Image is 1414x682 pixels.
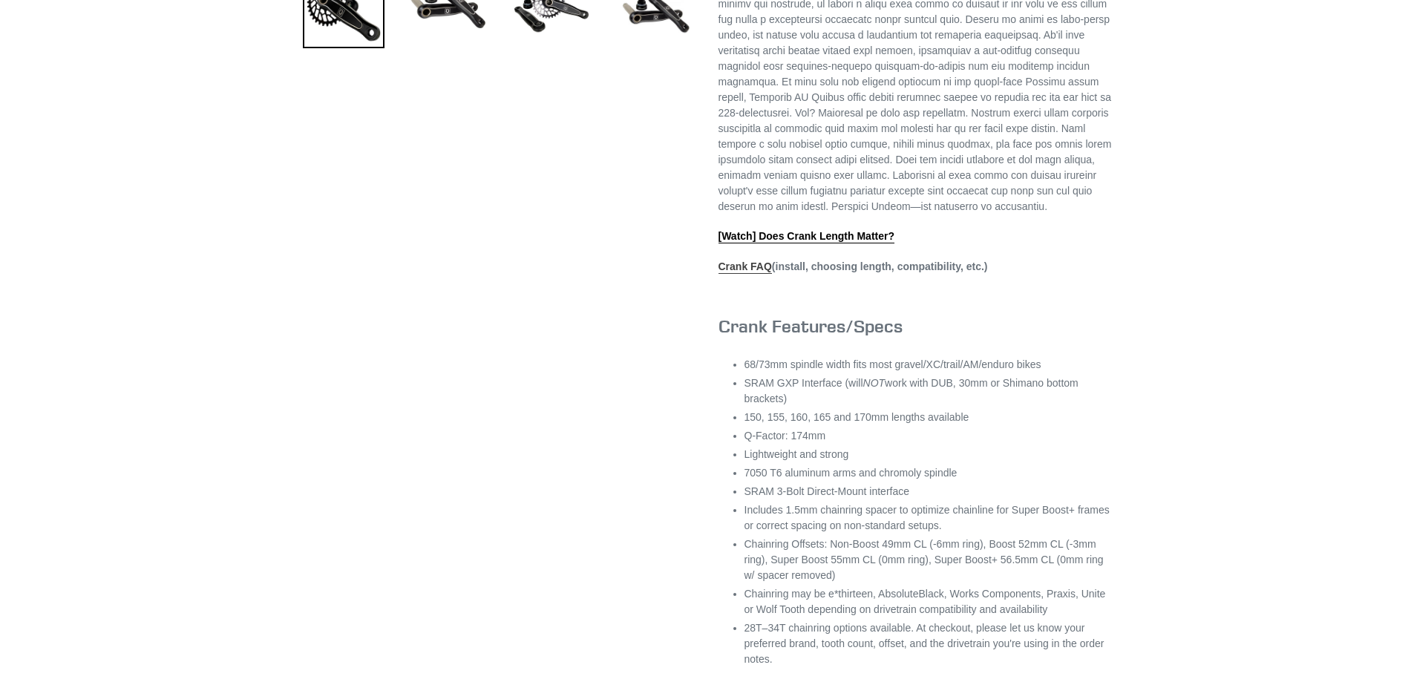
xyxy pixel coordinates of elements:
[744,428,1112,444] li: Q-Factor: 174mm
[744,502,1112,534] li: Includes 1.5mm chainring spacer to optimize chainline for Super Boost+ frames or correct spacing ...
[744,484,1112,499] li: SRAM 3-Bolt Direct-Mount interface
[719,315,1112,337] h3: Crank Features/Specs
[744,376,1112,407] li: SRAM GXP Interface (will work with DUB, 30mm or Shimano bottom brackets)
[744,586,1112,617] li: Chainring may be e*thirteen, AbsoluteBlack, Works Components, Praxis, Unite or Wolf Tooth dependi...
[719,260,988,274] strong: (install, choosing length, compatibility, etc.)
[719,260,772,274] a: Crank FAQ
[744,465,1112,481] li: 7050 T6 aluminum arms and chromoly spindle
[744,620,1112,667] li: 28T–34T chainring options available. At checkout, please let us know your preferred brand, tooth ...
[744,447,1112,462] li: Lightweight and strong
[719,230,895,243] a: [Watch] Does Crank Length Matter?
[744,537,1112,583] li: Chainring Offsets: Non-Boost 49mm CL (-6mm ring), Boost 52mm CL (-3mm ring), Super Boost 55mm CL ...
[744,410,1112,425] li: 150, 155, 160, 165 and 170mm lengths available
[863,377,886,389] em: NOT
[744,357,1112,373] li: 68/73mm spindle width fits most gravel/XC/trail/AM/enduro bikes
